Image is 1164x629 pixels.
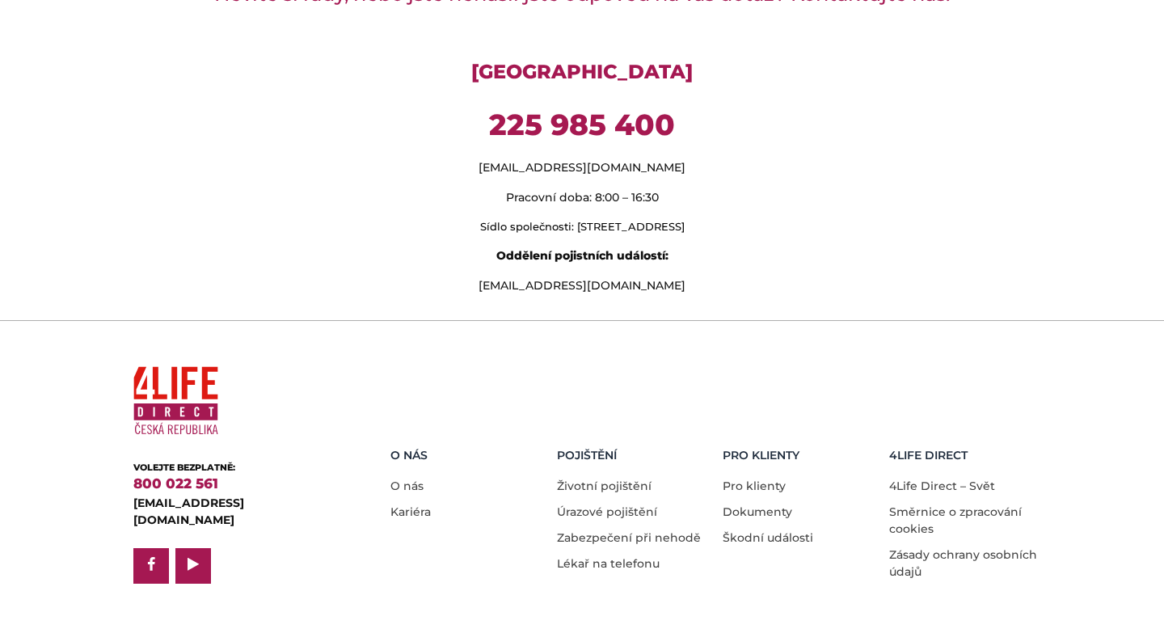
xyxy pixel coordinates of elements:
[133,496,244,527] a: [EMAIL_ADDRESS][DOMAIN_NAME]
[133,461,339,475] div: VOLEJTE BEZPLATNĚ:
[133,277,1031,294] p: [EMAIL_ADDRESS][DOMAIN_NAME]
[557,530,701,545] a: Zabezpečení při nehodě
[723,479,786,493] a: Pro klienty
[557,504,657,519] a: Úrazové pojištění
[390,449,545,462] h5: O nás
[133,189,1031,206] p: Pracovní doba: 8:00 – 16:30
[133,219,1031,235] p: Sídlo společnosti: [STREET_ADDRESS]
[889,504,1022,536] a: Směrnice o zpracování cookies
[557,479,652,493] a: Životní pojištění
[557,449,711,462] h5: Pojištění
[133,159,1031,176] p: [EMAIL_ADDRESS][DOMAIN_NAME]
[489,107,675,142] strong: 225 985 400
[496,248,668,263] strong: Oddělení pojistních událostí:
[133,475,218,492] a: 800 022 561
[723,530,813,545] a: Škodní události
[889,479,995,493] a: 4Life Direct – Svět
[471,60,693,83] strong: [GEOGRAPHIC_DATA]
[133,360,218,441] img: 4Life Direct Česká republika logo
[723,504,792,519] a: Dokumenty
[390,479,424,493] a: O nás
[557,556,660,571] a: Lékař na telefonu
[889,547,1037,579] a: Zásady ochrany osobních údajů
[889,449,1044,462] h5: 4LIFE DIRECT
[723,449,877,462] h5: Pro Klienty
[390,504,431,519] a: Kariéra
